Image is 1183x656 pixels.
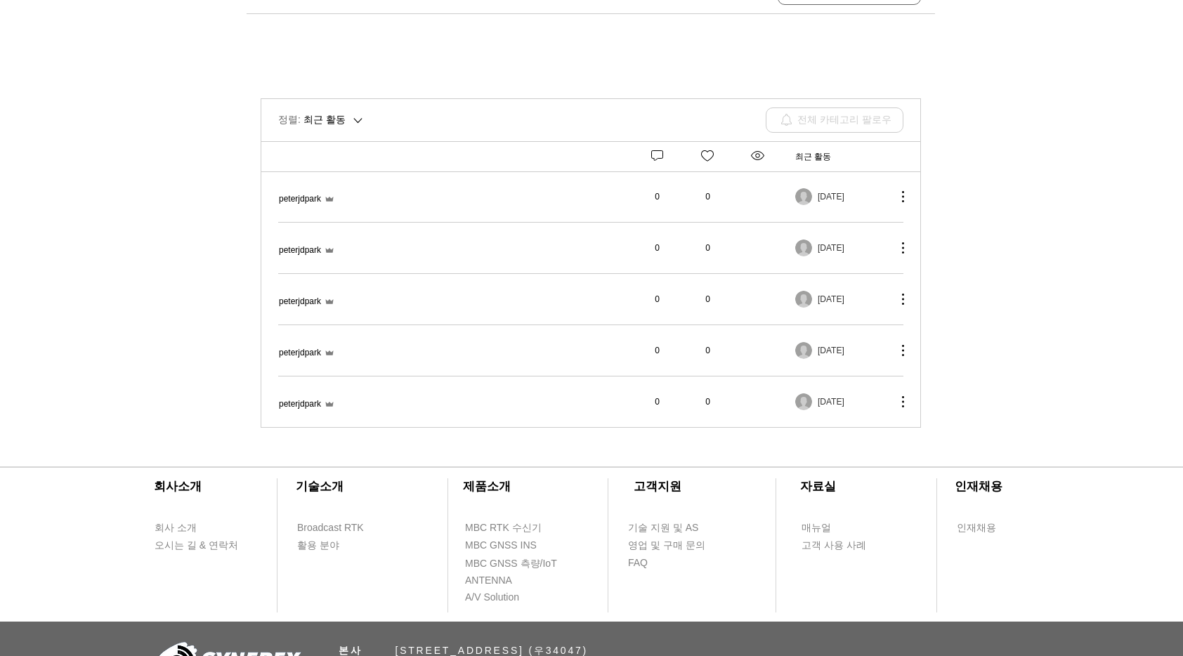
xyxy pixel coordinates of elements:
div: Navigate to most recent activity [795,240,886,256]
a: A/V Solution [464,589,545,606]
span: MBC GNSS 측량/IoT [465,557,557,571]
span: 활용 분야 [297,539,339,553]
span: ​회사소개 [154,480,202,493]
div: Navigate to most recent activity [795,188,886,205]
a: peterjdpark운영자 [279,296,335,307]
a: 인재채용 [956,519,1023,537]
svg: 운영자 [324,398,335,409]
td: 0 [629,171,679,222]
a: Broadcast RTK [296,519,377,537]
div: 전체 카테고리 팔로우 [797,114,891,126]
td: 0 [629,325,679,376]
td: 0 [629,223,679,273]
span: peterjdpark [279,398,321,409]
td: 0 [679,171,730,222]
span: 오시는 길 & 연락처 [155,539,238,553]
a: peterjdpark운영자 [279,347,335,358]
button: 추가 작업 [887,240,904,256]
a: FAQ [627,554,708,572]
span: FAQ [628,556,648,570]
span: A/V Solution [465,591,519,605]
span: ​자료실 [800,480,836,493]
a: 매뉴얼 [801,519,882,537]
td: 0 [679,325,730,376]
span: [DATE] [818,243,844,253]
a: 오시는 길 & 연락처 [154,537,249,554]
span: 영업 및 구매 문의 [628,539,705,553]
a: 고객 사용 사례 [801,537,882,554]
span: ​제품소개 [463,480,511,493]
span: ANTENNA [465,574,512,588]
span: peterjdpark [279,193,321,204]
td: 0 [679,223,730,273]
span: 인재채용 [957,521,996,535]
span: ​ [STREET_ADDRESS] (우34047) [339,645,588,656]
span: MBC GNSS INS [465,539,537,553]
span: 기술 지원 및 AS [628,521,698,535]
svg: 운영자 [324,244,335,256]
button: 정렬: [278,112,365,129]
span: 매뉴얼 [802,521,831,535]
svg: 운영자 [324,296,335,307]
span: 고객 사용 사례 [802,539,866,553]
span: MBC RTK 수신기 [465,521,542,535]
a: peterjdpark운영자 [279,193,335,204]
span: ​인재채용 [955,480,1002,493]
td: 0 [679,376,730,427]
span: [DATE] [818,346,844,355]
a: 회사 소개 [154,519,235,537]
span: 정렬: [278,114,301,126]
span: [DATE] [818,397,844,407]
td: 0 [679,274,730,324]
a: MBC GNSS 측량/IoT [464,555,587,572]
th: 최근 활동 [780,142,887,171]
div: Navigate to most recent activity [795,291,886,308]
svg: 운영자 [324,347,335,358]
div: Navigate to most recent activity [795,393,886,410]
span: peterjdpark [279,244,321,256]
span: 최근 활동 [303,114,346,126]
td: 0 [629,274,679,324]
div: Navigate to most recent activity [795,342,886,359]
span: Broadcast RTK [297,521,364,535]
span: peterjdpark [279,347,321,358]
span: peterjdpark [279,296,321,307]
a: peterjdpark운영자 [279,398,335,409]
a: 활용 분야 [296,537,377,554]
span: ​기술소개 [296,480,344,493]
a: 기술 지원 및 AS [627,519,733,537]
svg: 운영자 [324,193,335,204]
a: 영업 및 구매 문의 [627,537,708,554]
a: MBC RTK 수신기 [464,519,570,537]
button: 추가 작업 [887,342,904,359]
svg: 반응 [699,147,716,164]
span: [DATE] [818,192,844,202]
span: 회사 소개 [155,521,197,535]
button: 추가 작업 [887,393,904,410]
a: peterjdpark운영자 [279,244,335,256]
button: 추가 작업 [887,291,904,308]
span: [DATE] [818,294,844,304]
span: 본사 [339,645,362,656]
a: MBC GNSS INS [464,537,552,554]
td: 0 [629,376,679,427]
button: 추가 작업 [887,188,904,205]
a: ANTENNA [464,572,545,589]
span: ​고객지원 [634,480,681,493]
